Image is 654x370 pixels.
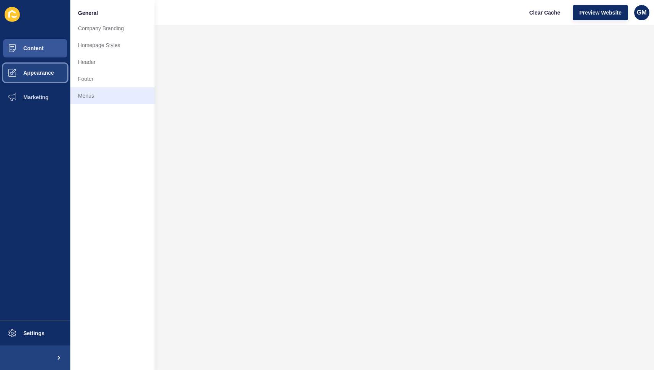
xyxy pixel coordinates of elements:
span: Preview Website [579,9,621,16]
span: Clear Cache [529,9,560,16]
a: Homepage Styles [70,37,155,54]
button: Clear Cache [523,5,567,20]
a: Footer [70,70,155,87]
a: Company Branding [70,20,155,37]
button: Preview Website [573,5,628,20]
span: General [78,9,98,17]
a: Menus [70,87,155,104]
span: GM [637,9,647,16]
a: Header [70,54,155,70]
